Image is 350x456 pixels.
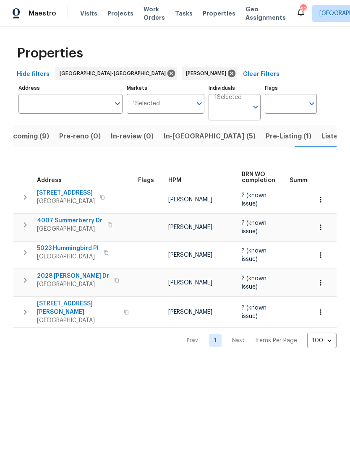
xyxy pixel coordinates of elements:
span: Maestro [29,9,56,18]
span: Clear Filters [243,69,279,80]
span: In-[GEOGRAPHIC_DATA] (5) [164,130,256,142]
span: 4007 Summerberry Dr [37,216,102,225]
span: Tasks [175,10,193,16]
span: Work Orders [144,5,165,22]
span: Flags [138,177,154,183]
span: [STREET_ADDRESS][PERSON_NAME] [37,300,119,316]
label: Flags [265,86,317,91]
label: Individuals [209,86,261,91]
span: Upcoming (9) [4,130,49,142]
span: 1 Selected [133,100,160,107]
span: Pre-Listing (1) [266,130,311,142]
span: BRN WO completion [242,172,275,183]
span: Hide filters [17,69,50,80]
span: [PERSON_NAME] [168,224,212,230]
a: Goto page 1 [209,334,222,347]
nav: Pagination Navigation [179,333,337,348]
span: [PERSON_NAME] [168,309,212,315]
span: Summary [290,177,317,183]
span: Geo Assignments [246,5,286,22]
div: [GEOGRAPHIC_DATA]-[GEOGRAPHIC_DATA] [55,67,177,80]
span: HPM [168,177,181,183]
div: 62 [300,5,306,13]
div: 100 [307,330,337,352]
label: Address [18,86,123,91]
span: [PERSON_NAME] [168,280,212,286]
span: [GEOGRAPHIC_DATA] [37,316,119,325]
span: ? (known issue) [242,220,266,235]
span: [GEOGRAPHIC_DATA] [37,197,95,206]
button: Open [112,98,123,109]
button: Open [193,98,205,109]
button: Open [306,98,318,109]
span: 2028 [PERSON_NAME] Dr [37,272,109,280]
span: [GEOGRAPHIC_DATA]-[GEOGRAPHIC_DATA] [60,69,169,78]
span: [PERSON_NAME] [168,197,212,203]
span: [STREET_ADDRESS] [37,189,95,197]
span: Properties [203,9,235,18]
label: Markets [127,86,205,91]
div: [PERSON_NAME] [182,67,237,80]
span: [PERSON_NAME] [168,252,212,258]
button: Open [250,101,261,113]
span: 1 Selected [214,94,242,101]
span: [GEOGRAPHIC_DATA] [37,253,99,261]
span: Visits [80,9,97,18]
span: Projects [107,9,133,18]
span: In-review (0) [111,130,154,142]
span: Pre-reno (0) [59,130,101,142]
p: Items Per Page [255,336,297,345]
span: [PERSON_NAME] [186,69,230,78]
span: Properties [17,49,83,57]
span: [GEOGRAPHIC_DATA] [37,280,109,289]
span: ? (known issue) [242,305,266,319]
span: Address [37,177,62,183]
span: ? (known issue) [242,193,266,207]
button: Clear Filters [240,67,283,82]
button: Hide filters [13,67,53,82]
span: ? (known issue) [242,248,266,262]
span: 5023 Hummingbird Pl [37,244,99,253]
span: [GEOGRAPHIC_DATA] [37,225,102,233]
span: ? (known issue) [242,276,266,290]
